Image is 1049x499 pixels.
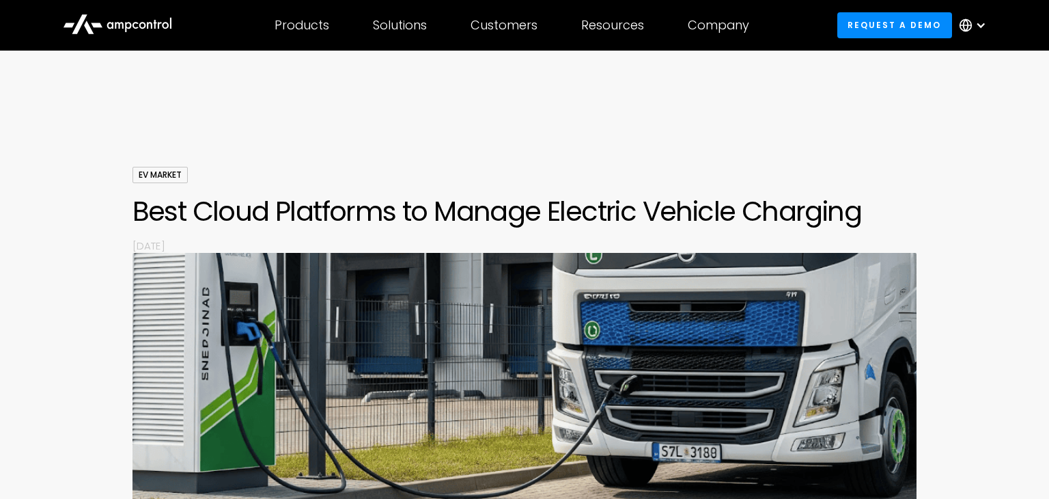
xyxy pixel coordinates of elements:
[581,18,644,33] div: Resources
[837,12,952,38] a: Request a demo
[373,18,427,33] div: Solutions
[132,195,917,228] h1: Best Cloud Platforms to Manage Electric Vehicle Charging
[132,167,188,183] div: EV Market
[132,239,917,253] p: [DATE]
[471,18,537,33] div: Customers
[688,18,749,33] div: Company
[275,18,329,33] div: Products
